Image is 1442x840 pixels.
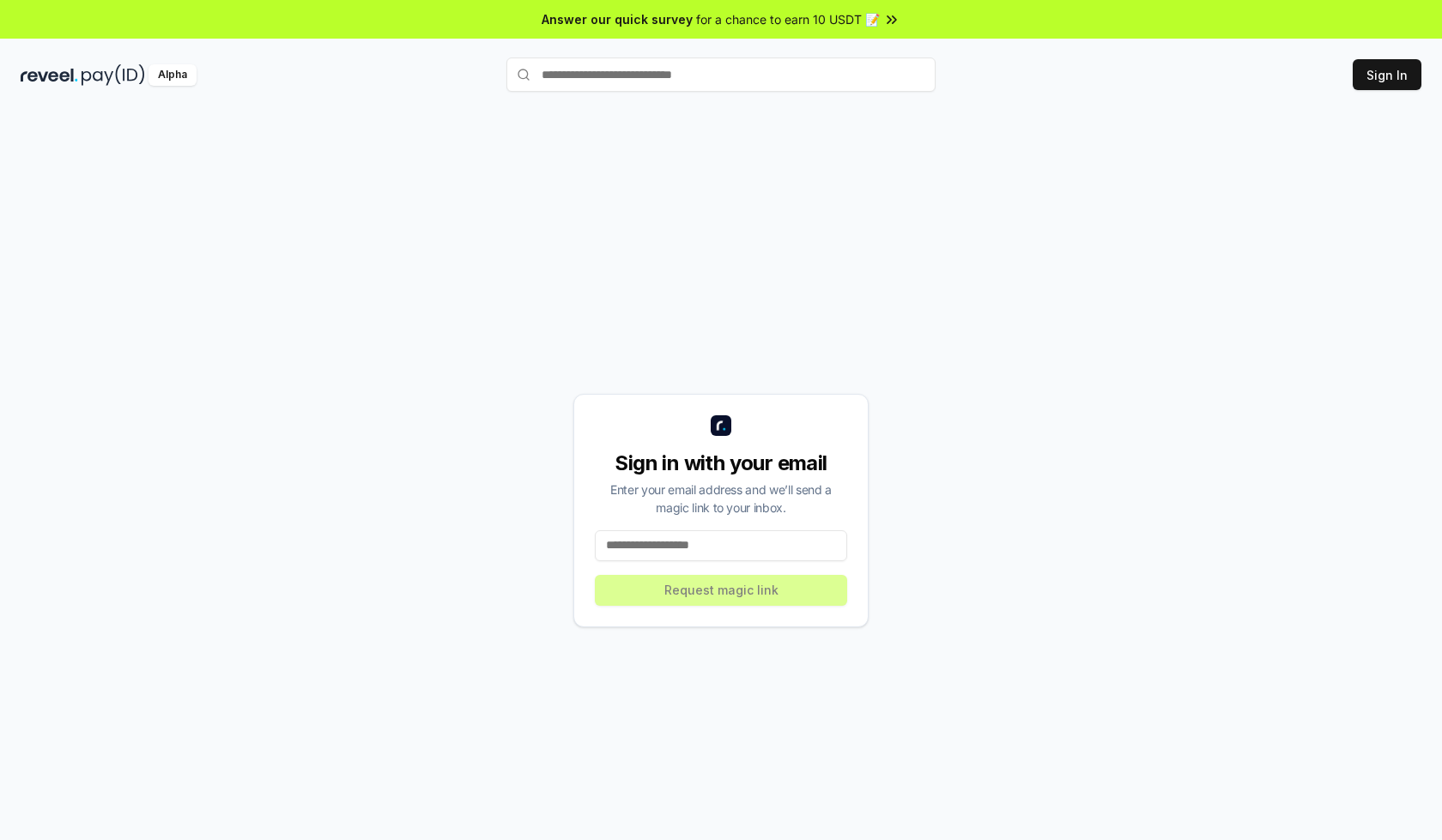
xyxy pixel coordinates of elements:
[696,10,880,28] span: for a chance to earn 10 USDT 📝
[595,480,847,517] div: Enter your email address and we’ll send a magic link to your inbox.
[595,450,847,477] div: Sign in with your email
[82,64,145,86] img: pay_id
[711,415,731,436] img: logo_small
[1353,59,1421,90] button: Sign In
[21,64,78,86] img: reveel_dark
[542,10,693,28] span: Answer our quick survey
[148,64,197,86] div: Alpha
